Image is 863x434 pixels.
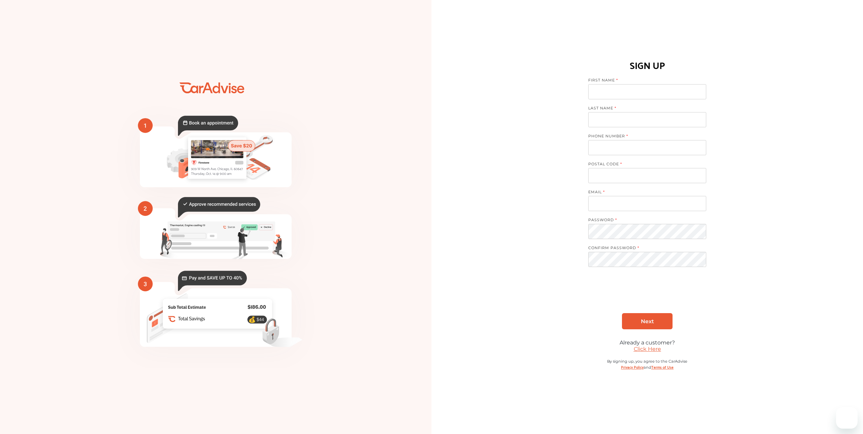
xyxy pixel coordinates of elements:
label: LAST NAME [588,106,700,112]
text: 💰 [248,316,256,323]
label: PASSWORD [588,218,700,224]
span: Next [641,318,654,325]
iframe: Button to launch messaging window [836,407,858,429]
label: EMAIL [588,190,700,196]
div: Already a customer? [588,339,706,346]
label: PHONE NUMBER [588,134,700,140]
a: Click Here [634,346,661,352]
label: POSTAL CODE [588,162,700,168]
a: Terms of Use [651,364,674,370]
a: Next [622,313,673,329]
iframe: reCAPTCHA [596,282,698,308]
a: Privacy Policy [621,364,644,370]
div: By signing up, you agree to the CarAdvise and [588,359,706,377]
label: FIRST NAME [588,78,700,84]
h1: SIGN UP [630,57,665,73]
label: CONFIRM PASSWORD [588,245,700,252]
